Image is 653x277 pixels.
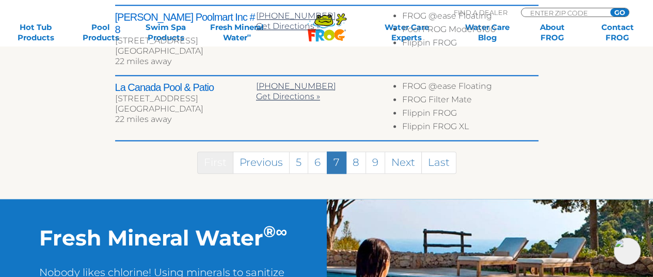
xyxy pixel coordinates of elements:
a: Hot TubProducts [10,22,61,43]
li: Flippin FROG [402,38,538,51]
div: [GEOGRAPHIC_DATA] [115,104,256,114]
a: 8 [346,151,366,174]
h2: Fresh Mineral Water [39,225,288,251]
a: Next [385,151,422,174]
a: 9 [365,151,385,174]
div: [STREET_ADDRESS] [115,36,256,46]
a: Last [421,151,456,174]
sup: ∞ [276,222,287,241]
div: [GEOGRAPHIC_DATA] [115,46,256,56]
span: 22 miles away [115,114,171,124]
a: PoolProducts [75,22,126,43]
li: FROG Filter Mate [402,95,538,108]
input: GO [610,8,629,17]
a: Previous [233,151,290,174]
a: 7 [327,151,346,174]
a: [PHONE_NUMBER] [256,81,336,91]
h2: [PERSON_NAME] Poolmart Inc # 8 [115,11,256,36]
li: FROG @ease Floating [402,11,538,24]
a: AboutFROG [527,22,578,43]
input: Zip Code Form [529,8,599,17]
a: 5 [289,151,308,174]
img: openIcon [614,238,641,265]
div: [STREET_ADDRESS] [115,94,256,104]
span: 22 miles away [115,56,171,66]
h2: La Canada Pool & Patio [115,81,256,94]
li: FROG @ease Floating [402,81,538,95]
a: Get Directions » [256,21,320,31]
a: First [197,151,233,174]
sup: ® [263,222,276,241]
a: Get Directions » [256,91,320,101]
a: ContactFROG [592,22,643,43]
a: [PHONE_NUMBER] [256,11,336,21]
li: Pool FROG Model 6100 [402,24,538,38]
li: Flippin FROG [402,108,538,121]
li: Flippin FROG XL [402,121,538,135]
a: 6 [308,151,327,174]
